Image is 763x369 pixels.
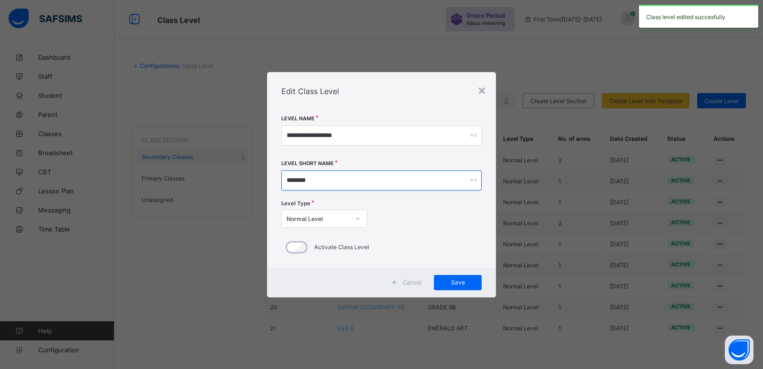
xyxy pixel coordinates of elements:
span: Edit Class Level [281,86,339,96]
label: Level Name [281,116,315,122]
div: Class level edited succesfully [639,5,758,28]
span: Cancel [402,279,422,286]
span: Level Type [281,200,310,207]
label: Activate Class Level [314,243,369,251]
span: Save [441,279,474,286]
div: × [477,82,486,98]
label: Level Short Name [281,160,334,167]
div: Normal Level [287,215,350,222]
button: Open asap [725,336,753,364]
